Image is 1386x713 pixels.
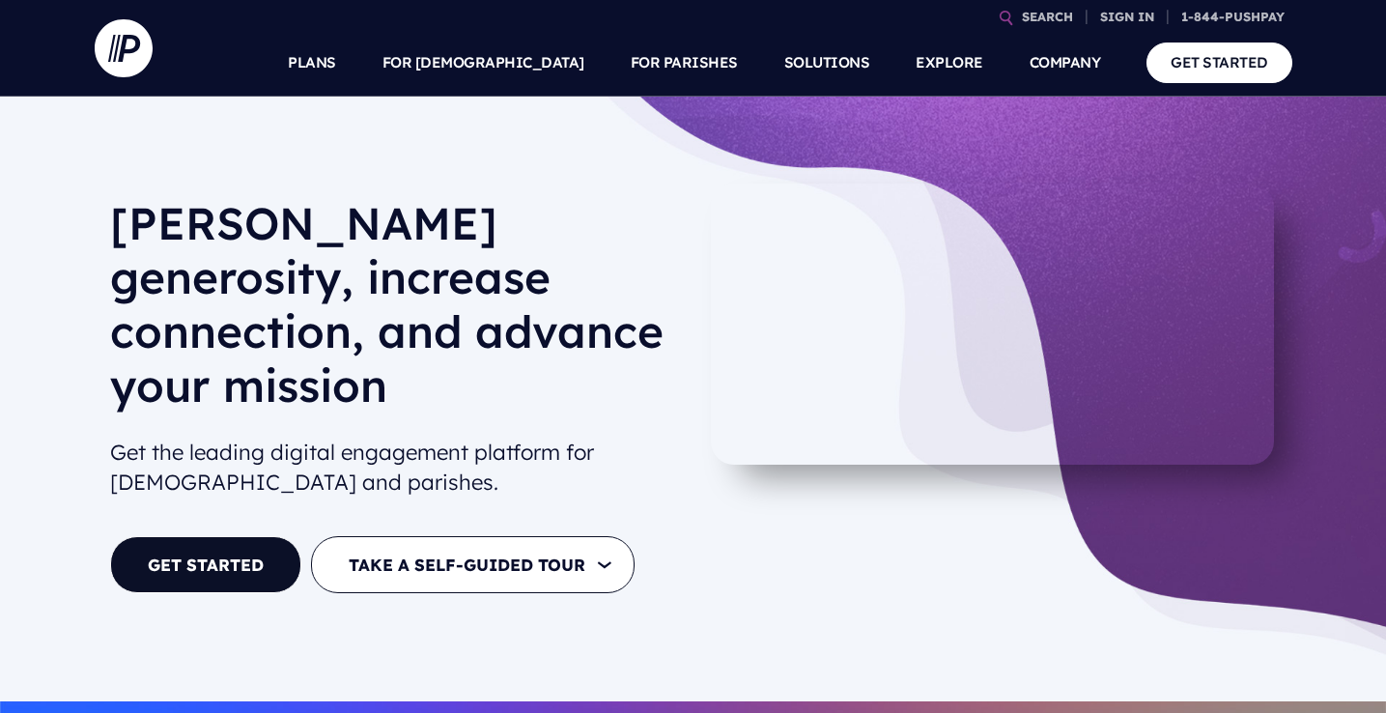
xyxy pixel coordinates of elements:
a: FOR PARISHES [631,29,738,97]
h2: Get the leading digital engagement platform for [DEMOGRAPHIC_DATA] and parishes. [110,430,678,505]
a: GET STARTED [110,536,301,593]
a: PLANS [288,29,336,97]
a: SOLUTIONS [784,29,870,97]
a: GET STARTED [1146,43,1292,82]
h1: [PERSON_NAME] generosity, increase connection, and advance your mission [110,196,678,428]
a: COMPANY [1030,29,1101,97]
a: FOR [DEMOGRAPHIC_DATA] [382,29,584,97]
a: EXPLORE [916,29,983,97]
button: TAKE A SELF-GUIDED TOUR [311,536,635,593]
